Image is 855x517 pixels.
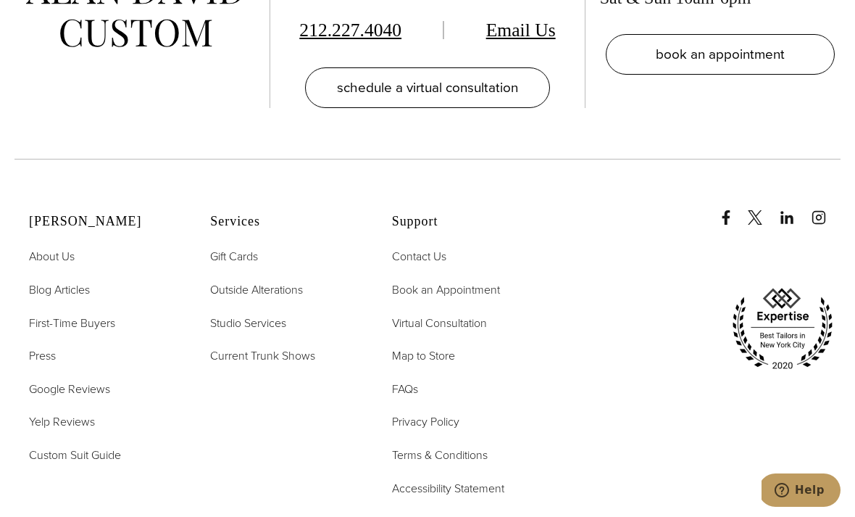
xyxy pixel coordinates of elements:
[748,196,777,225] a: x/twitter
[486,20,556,41] a: Email Us
[812,196,841,225] a: instagram
[392,479,504,498] a: Accessibility Statement
[392,248,446,265] span: Contact Us
[656,44,785,65] span: book an appointment
[392,413,459,431] a: Privacy Policy
[392,413,459,430] span: Privacy Policy
[392,214,537,230] h2: Support
[29,248,75,265] span: About Us
[29,247,174,464] nav: Alan David Footer Nav
[392,281,500,298] span: Book an Appointment
[392,281,500,299] a: Book an Appointment
[780,196,809,225] a: linkedin
[305,67,549,108] a: schedule a virtual consultation
[29,247,75,266] a: About Us
[29,281,90,298] span: Blog Articles
[210,281,303,298] span: Outside Alterations
[392,314,487,333] a: Virtual Consultation
[29,347,56,365] a: Press
[29,381,110,397] span: Google Reviews
[210,248,258,265] span: Gift Cards
[29,413,95,431] a: Yelp Reviews
[29,447,121,463] span: Custom Suit Guide
[392,247,446,266] a: Contact Us
[29,347,56,364] span: Press
[29,315,115,331] span: First-Time Buyers
[210,347,315,365] a: Current Trunk Shows
[29,214,174,230] h2: [PERSON_NAME]
[210,315,286,331] span: Studio Services
[725,283,841,376] img: expertise, best tailors in new york city 2020
[392,347,455,365] a: Map to Store
[392,480,504,497] span: Accessibility Statement
[392,446,488,465] a: Terms & Conditions
[29,314,115,333] a: First-Time Buyers
[392,381,418,397] span: FAQs
[29,446,121,465] a: Custom Suit Guide
[210,314,286,333] a: Studio Services
[29,380,110,399] a: Google Reviews
[392,247,537,497] nav: Support Footer Nav
[210,214,355,230] h2: Services
[392,315,487,331] span: Virtual Consultation
[210,247,355,365] nav: Services Footer Nav
[606,34,835,75] a: book an appointment
[337,77,518,98] span: schedule a virtual consultation
[762,473,841,510] iframe: Opens a widget where you can chat to one of our agents
[29,281,90,299] a: Blog Articles
[29,413,95,430] span: Yelp Reviews
[392,347,455,364] span: Map to Store
[210,281,303,299] a: Outside Alterations
[392,447,488,463] span: Terms & Conditions
[210,347,315,364] span: Current Trunk Shows
[210,247,258,266] a: Gift Cards
[719,196,745,225] a: Facebook
[299,20,401,41] a: 212.227.4040
[392,380,418,399] a: FAQs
